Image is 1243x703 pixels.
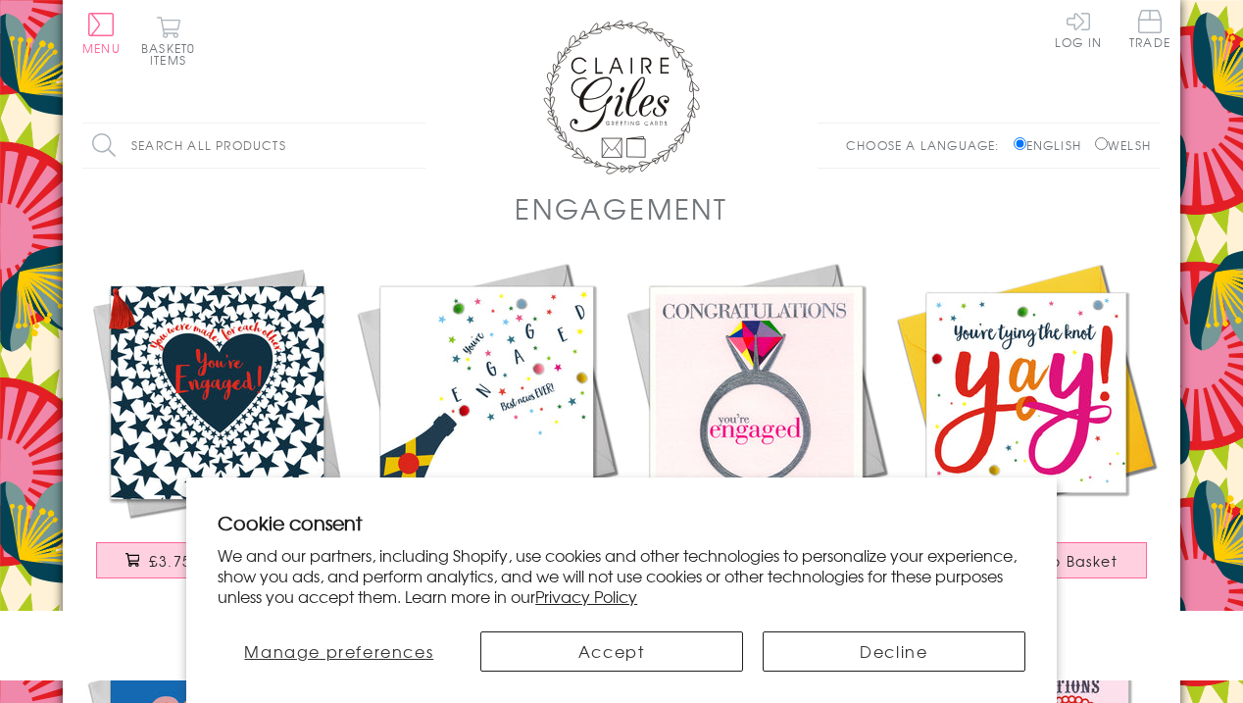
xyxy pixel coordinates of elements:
button: Basket0 items [141,16,195,66]
a: Trade [1129,10,1170,52]
span: £3.75 Add to Basket [149,551,309,571]
p: Choose a language: [846,136,1010,154]
span: 0 items [150,39,195,69]
input: Search [406,124,425,168]
a: Wedding Card, Ring, Congratulations you're Engaged, Embossed and Foiled text £3.50 Add to Basket [621,258,891,598]
input: Search all products [82,124,425,168]
input: English [1014,137,1026,150]
input: Welsh [1095,137,1108,150]
button: Accept [480,631,743,672]
button: £3.75 Add to Basket [96,542,339,578]
label: English [1014,136,1091,154]
span: Trade [1129,10,1170,48]
label: Welsh [1095,136,1151,154]
a: Engagement Card, Heart in Stars, Wedding, Embellished with a colourful tassel £3.75 Add to Basket [82,258,352,598]
a: Privacy Policy [535,584,637,608]
img: Claire Giles Greetings Cards [543,20,700,175]
p: We and our partners, including Shopify, use cookies and other technologies to personalize your ex... [218,545,1025,606]
span: Menu [82,39,121,57]
button: Manage preferences [218,631,460,672]
a: Log In [1055,10,1102,48]
a: Wedding Card, Pop! You're Engaged Best News, Embellished with colourful pompoms £3.75 Add to Basket [352,258,621,598]
img: Wedding Card, Ring, Congratulations you're Engaged, Embossed and Foiled text [621,258,891,527]
button: Menu [82,13,121,54]
a: Wedding Engagement Card, Tying the Knot Yay! Embellished with colourful pompoms £3.75 Add to Basket [891,258,1161,598]
h1: Engagement [515,188,728,228]
h2: Cookie consent [218,509,1025,536]
img: Engagement Card, Heart in Stars, Wedding, Embellished with a colourful tassel [82,258,352,527]
img: Wedding Card, Pop! You're Engaged Best News, Embellished with colourful pompoms [352,258,621,527]
img: Wedding Engagement Card, Tying the Knot Yay! Embellished with colourful pompoms [891,258,1161,527]
button: Decline [763,631,1025,672]
span: Manage preferences [244,639,433,663]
